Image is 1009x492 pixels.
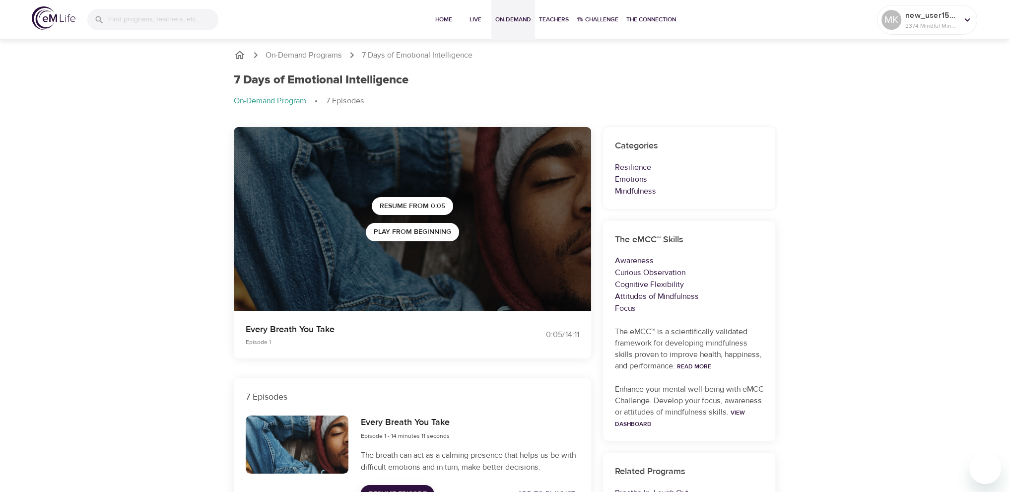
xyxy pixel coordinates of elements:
[615,185,764,197] p: Mindfulness
[615,409,745,428] a: View Dashboard
[626,14,676,25] span: The Connection
[615,161,764,173] p: Resilience
[246,338,493,347] p: Episode 1
[577,14,618,25] span: 1% Challenge
[234,49,776,61] nav: breadcrumb
[969,452,1001,484] iframe: Button to launch messaging window
[432,14,456,25] span: Home
[246,390,579,404] p: 7 Episodes
[464,14,487,25] span: Live
[266,50,342,61] a: On-Demand Programs
[615,465,764,479] h6: Related Programs
[326,95,364,107] p: 7 Episodes
[905,9,958,21] p: new_user1566398680
[234,73,408,87] h1: 7 Days of Emotional Intelligence
[246,323,493,336] p: Every Breath You Take
[374,226,451,238] span: Play from beginning
[380,200,445,212] span: Resume from 0:05
[615,326,764,372] p: The eMCC™ is a scientifically validated framework for developing mindfulness skills proven to imp...
[905,21,958,30] p: 2374 Mindful Minutes
[881,10,901,30] div: MK
[615,290,764,302] p: Attitudes of Mindfulness
[615,267,764,279] p: Curious Observation
[32,6,75,30] img: logo
[495,14,531,25] span: On-Demand
[615,255,764,267] p: Awareness
[234,95,306,107] p: On-Demand Program
[366,223,459,241] button: Play from beginning
[360,416,449,430] h6: Every Breath You Take
[539,14,569,25] span: Teachers
[360,449,579,473] p: The breath can act as a calming presence that helps us be with difficult emotions and in turn, ma...
[234,95,776,107] nav: breadcrumb
[615,279,764,290] p: Cognitive Flexibility
[108,9,218,30] input: Find programs, teachers, etc...
[505,329,579,341] div: 0:05 / 14:11
[372,197,453,215] button: Resume from 0:05
[677,362,711,370] a: Read More
[615,384,764,429] p: Enhance your mental well-being with eMCC Challenge. Develop your focus, awareness or attitudes of...
[362,50,472,61] p: 7 Days of Emotional Intelligence
[360,432,449,440] span: Episode 1 - 14 minutes 11 seconds
[615,173,764,185] p: Emotions
[615,233,764,247] h6: The eMCC™ Skills
[615,139,764,153] h6: Categories
[615,302,764,314] p: Focus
